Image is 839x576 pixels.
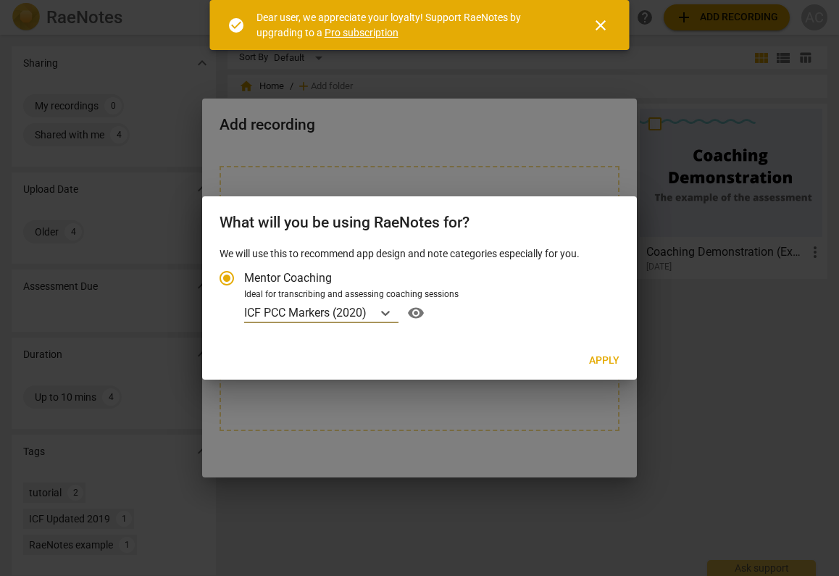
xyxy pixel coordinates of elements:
[244,270,332,286] span: Mentor Coaching
[589,354,619,368] span: Apply
[583,8,618,43] button: Close
[256,10,566,40] div: Dear user, we appreciate your loyalty! Support RaeNotes by upgrading to a
[592,17,609,34] span: close
[228,17,245,34] span: check_circle
[325,27,398,38] a: Pro subscription
[404,301,427,325] button: Help
[244,288,615,301] div: Ideal for transcribing and assessing coaching sessions
[220,246,619,262] p: We will use this to recommend app design and note categories especially for you.
[398,301,427,325] a: Help
[220,214,619,232] h2: What will you be using RaeNotes for?
[220,261,619,325] div: Account type
[404,304,427,322] span: visibility
[244,304,367,321] p: ICF PCC Markers (2020)
[577,348,631,374] button: Apply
